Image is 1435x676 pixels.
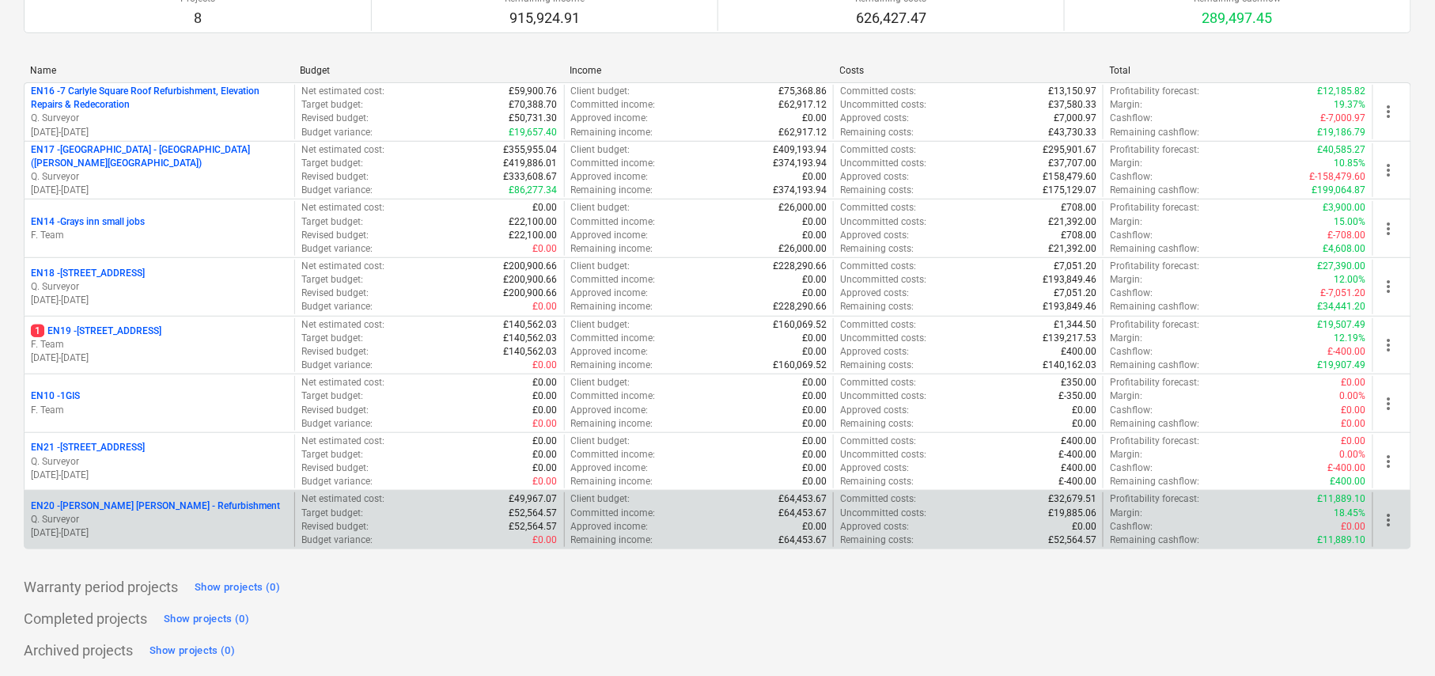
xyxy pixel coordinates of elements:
p: £7,000.97 [1054,112,1096,125]
p: Client budget : [571,85,630,98]
p: £43,730.33 [1048,126,1096,139]
p: £64,453.67 [778,507,827,520]
p: Margin : [1110,389,1142,403]
p: Target budget : [301,215,363,229]
p: Committed income : [571,273,656,287]
p: £0.00 [802,273,827,287]
p: Remaining costs : [840,242,914,256]
p: Q. Surveyor [31,280,288,294]
p: Committed income : [571,389,656,403]
p: Cashflow : [1110,404,1153,417]
div: Show projects (0) [164,610,249,629]
p: £86,277.34 [509,184,558,197]
p: Net estimated cost : [301,85,384,98]
p: £0.00 [802,461,827,475]
p: Q. Surveyor [31,170,288,184]
p: 0.00% [1340,448,1366,461]
p: £26,000.00 [778,242,827,256]
p: Committed income : [571,332,656,345]
p: EN19 - [STREET_ADDRESS] [31,325,161,338]
p: £0.00 [533,417,558,431]
p: Target budget : [301,389,363,403]
p: £0.00 [1072,404,1096,417]
p: Approved income : [571,461,649,475]
div: Show projects (0) [150,642,235,660]
p: Target budget : [301,98,363,112]
p: £355,955.04 [504,143,558,157]
p: EN20 - [PERSON_NAME] [PERSON_NAME] - Refurbishment [31,499,280,513]
p: Budget variance : [301,475,373,488]
p: £374,193.94 [773,184,827,197]
p: Committed costs : [840,376,916,389]
p: £0.00 [802,435,827,448]
p: Revised budget : [301,461,369,475]
p: £22,100.00 [509,229,558,242]
p: Approved costs : [840,461,909,475]
p: [DATE] - [DATE] [31,526,288,540]
p: £200,900.66 [504,273,558,287]
p: Revised budget : [301,229,369,242]
p: £0.00 [802,215,827,229]
p: Approved income : [571,404,649,417]
p: Target budget : [301,507,363,520]
p: £200,900.66 [504,260,558,273]
p: £409,193.94 [773,143,827,157]
p: £708.00 [1061,201,1096,215]
p: £32,679.51 [1048,492,1096,506]
p: Revised budget : [301,112,369,125]
p: £19,885.06 [1048,507,1096,520]
p: Committed costs : [840,318,916,332]
p: Approved costs : [840,404,909,417]
p: Uncommitted costs : [840,448,926,461]
p: Revised budget : [301,345,369,359]
div: EN18 -[STREET_ADDRESS]Q. Surveyor[DATE]-[DATE] [31,267,288,307]
p: £140,562.03 [504,318,558,332]
p: £40,585.27 [1318,143,1366,157]
p: Uncommitted costs : [840,98,926,112]
p: Profitability forecast : [1110,318,1199,332]
p: Client budget : [571,435,630,448]
p: £0.00 [533,389,558,403]
p: £0.00 [533,448,558,461]
p: £0.00 [533,404,558,417]
p: Remaining cashflow : [1110,359,1199,372]
p: Remaining costs : [840,417,914,431]
p: £70,388.70 [509,98,558,112]
p: Budget variance : [301,300,373,313]
p: £0.00 [802,376,827,389]
p: 18.45% [1335,507,1366,520]
p: £0.00 [802,112,827,125]
p: £62,917.12 [778,126,827,139]
p: Revised budget : [301,287,369,300]
p: Cashflow : [1110,170,1153,184]
p: Profitability forecast : [1110,201,1199,215]
p: Approved income : [571,112,649,125]
p: Remaining income : [571,184,653,197]
p: Committed costs : [840,201,916,215]
p: 8 [180,9,215,28]
p: Remaining costs : [840,359,914,372]
p: Committed costs : [840,260,916,273]
p: Remaining cashflow : [1110,184,1199,197]
p: £0.00 [802,345,827,359]
p: £139,217.53 [1043,332,1096,345]
p: £19,186.79 [1318,126,1366,139]
p: 19.37% [1335,98,1366,112]
p: Uncommitted costs : [840,157,926,170]
p: Client budget : [571,318,630,332]
p: £0.00 [1342,435,1366,448]
p: £-7,051.20 [1321,287,1366,300]
p: £0.00 [533,376,558,389]
p: Net estimated cost : [301,435,384,448]
p: £37,580.33 [1048,98,1096,112]
p: Remaining income : [571,417,653,431]
p: F. Team [31,404,288,417]
p: £199,064.87 [1312,184,1366,197]
p: £19,657.40 [509,126,558,139]
p: £4,608.00 [1323,242,1366,256]
p: £0.00 [533,242,558,256]
p: £0.00 [802,287,827,300]
p: Committed costs : [840,143,916,157]
p: Profitability forecast : [1110,143,1199,157]
p: Budget variance : [301,417,373,431]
